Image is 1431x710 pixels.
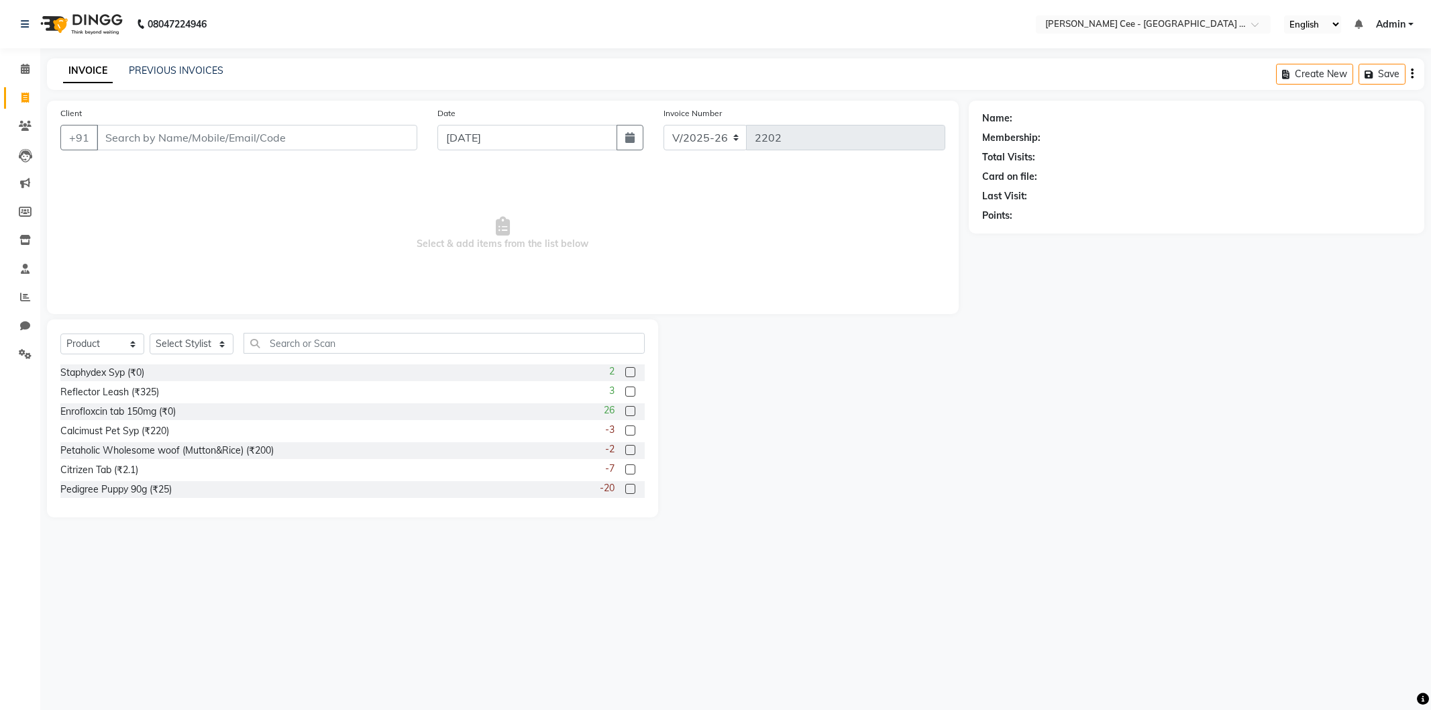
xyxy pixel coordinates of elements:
[60,366,144,380] div: Staphydex Syp (₹0)
[60,405,176,419] div: Enrofloxcin tab 150mg (₹0)
[982,131,1041,145] div: Membership:
[34,5,126,43] img: logo
[605,462,615,476] span: -7
[63,59,113,83] a: INVOICE
[1359,64,1406,85] button: Save
[605,442,615,456] span: -2
[244,333,645,354] input: Search or Scan
[60,107,82,119] label: Client
[60,483,172,497] div: Pedigree Puppy 90g (₹25)
[60,424,169,438] div: Calcimust Pet Syp (₹220)
[609,384,615,398] span: 3
[982,111,1012,125] div: Name:
[129,64,223,77] a: PREVIOUS INVOICES
[1276,64,1353,85] button: Create New
[60,463,138,477] div: Citrizen Tab (₹2.1)
[982,209,1012,223] div: Points:
[97,125,417,150] input: Search by Name/Mobile/Email/Code
[148,5,207,43] b: 08047224946
[60,166,945,301] span: Select & add items from the list below
[982,170,1037,184] div: Card on file:
[437,107,456,119] label: Date
[982,189,1027,203] div: Last Visit:
[60,385,159,399] div: Reflector Leash (₹325)
[600,481,615,495] span: -20
[664,107,722,119] label: Invoice Number
[1376,17,1406,32] span: Admin
[60,444,274,458] div: Petaholic Wholesome woof (Mutton&Rice) (₹200)
[60,125,98,150] button: +91
[982,150,1035,164] div: Total Visits:
[605,423,615,437] span: -3
[609,364,615,378] span: 2
[604,403,615,417] span: 26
